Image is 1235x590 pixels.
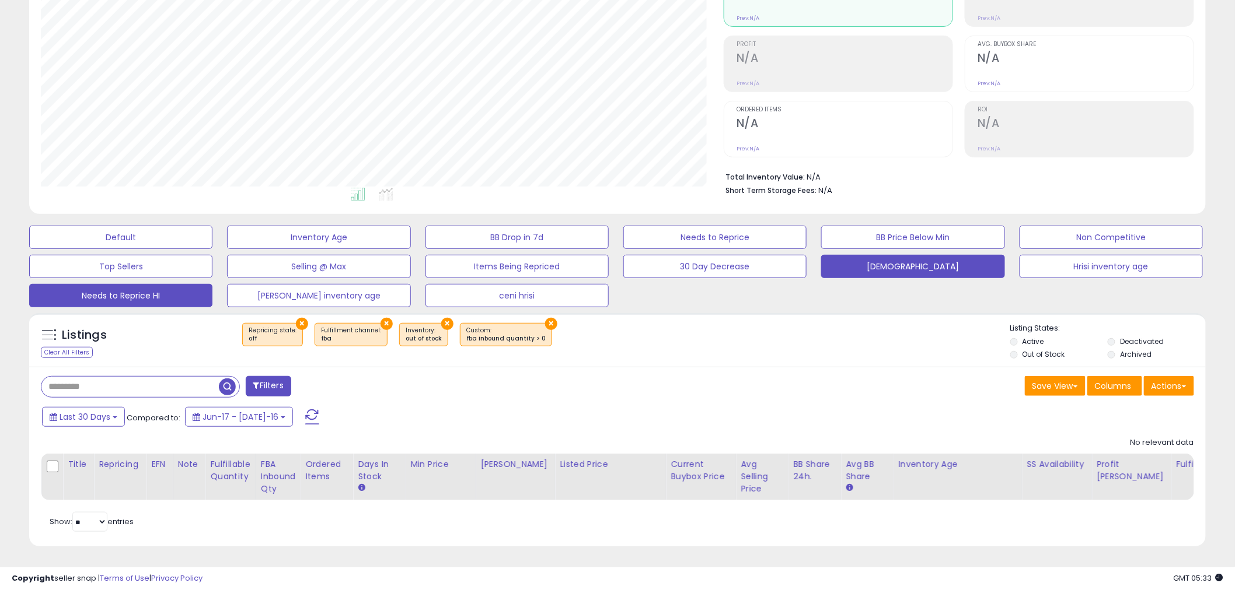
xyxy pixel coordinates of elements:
button: × [545,318,557,330]
div: Avg Selling Price [741,458,783,495]
button: Last 30 Days [42,407,125,427]
button: × [381,318,393,330]
div: fba [321,335,381,343]
span: Repricing state : [249,326,296,343]
button: Jun-17 - [DATE]-16 [185,407,293,427]
div: Note [178,458,201,470]
button: Default [29,226,212,249]
button: × [296,318,308,330]
span: Compared to: [127,412,180,423]
button: × [441,318,453,330]
button: Inventory Age [227,226,410,249]
button: Save View [1025,376,1086,396]
small: Prev: N/A [737,80,759,87]
div: EFN [151,458,168,470]
small: Prev: N/A [737,145,759,152]
span: N/A [818,185,832,196]
small: Prev: N/A [978,15,1000,22]
div: Current Buybox Price [671,458,731,483]
button: Filters [246,376,291,396]
h2: N/A [978,51,1194,67]
button: Needs to Reprice HI [29,284,212,307]
span: Columns [1095,380,1132,392]
span: Jun-17 - [DATE]-16 [203,411,278,423]
span: Last 30 Days [60,411,110,423]
div: BB Share 24h. [793,458,836,483]
strong: Copyright [12,573,54,584]
div: Avg BB Share [846,458,888,483]
div: seller snap | | [12,573,203,584]
span: Ordered Items [737,107,953,113]
span: ROI [978,107,1194,113]
button: Non Competitive [1020,226,1203,249]
button: [DEMOGRAPHIC_DATA] [821,255,1004,278]
div: FBA inbound Qty [261,458,296,495]
div: off [249,335,296,343]
div: fba inbound quantity > 0 [466,335,546,343]
a: Terms of Use [100,573,149,584]
button: [PERSON_NAME] inventory age [227,284,410,307]
small: Avg BB Share. [846,483,853,493]
span: Custom: [466,326,546,343]
button: Needs to Reprice [623,226,807,249]
button: Top Sellers [29,255,212,278]
b: Total Inventory Value: [725,172,805,182]
a: Privacy Policy [151,573,203,584]
small: Prev: N/A [978,145,1000,152]
button: Selling @ Max [227,255,410,278]
div: SS availability [1027,458,1087,470]
div: Inventory Age [898,458,1017,470]
h2: N/A [737,117,953,132]
div: Profit [PERSON_NAME] [1097,458,1166,483]
li: N/A [725,169,1185,183]
button: Hrisi inventory age [1020,255,1203,278]
button: ceni hrisi [425,284,609,307]
p: Listing States: [1010,323,1206,334]
div: out of stock [406,335,442,343]
div: Min Price [410,458,470,470]
span: Show: entries [50,516,134,527]
span: Inventory : [406,326,442,343]
div: No relevant data [1131,437,1194,448]
small: Prev: N/A [978,80,1000,87]
div: Ordered Items [305,458,348,483]
span: Fulfillment channel : [321,326,381,343]
h2: N/A [978,117,1194,132]
div: Title [68,458,89,470]
button: Actions [1144,376,1194,396]
label: Archived [1120,349,1152,359]
div: Days In Stock [358,458,400,483]
div: Fulfillment [1176,458,1223,470]
label: Out of Stock [1023,349,1065,359]
label: Active [1023,336,1044,346]
button: BB Price Below Min [821,226,1004,249]
div: [PERSON_NAME] [480,458,550,470]
button: Columns [1087,376,1142,396]
small: Prev: N/A [737,15,759,22]
h5: Listings [62,327,107,343]
label: Deactivated [1120,336,1164,346]
button: BB Drop in 7d [425,226,609,249]
span: Profit [737,41,953,48]
div: Listed Price [560,458,661,470]
span: Avg. Buybox Share [978,41,1194,48]
button: Items Being Repriced [425,255,609,278]
small: Days In Stock. [358,483,365,493]
div: Repricing [99,458,141,470]
b: Short Term Storage Fees: [725,185,817,195]
span: 2025-08-16 05:33 GMT [1174,573,1223,584]
th: CSV column name: cust_attr_1_SS availability [1022,454,1092,500]
button: 30 Day Decrease [623,255,807,278]
div: Clear All Filters [41,347,93,358]
h2: N/A [737,51,953,67]
div: Fulfillable Quantity [210,458,250,483]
